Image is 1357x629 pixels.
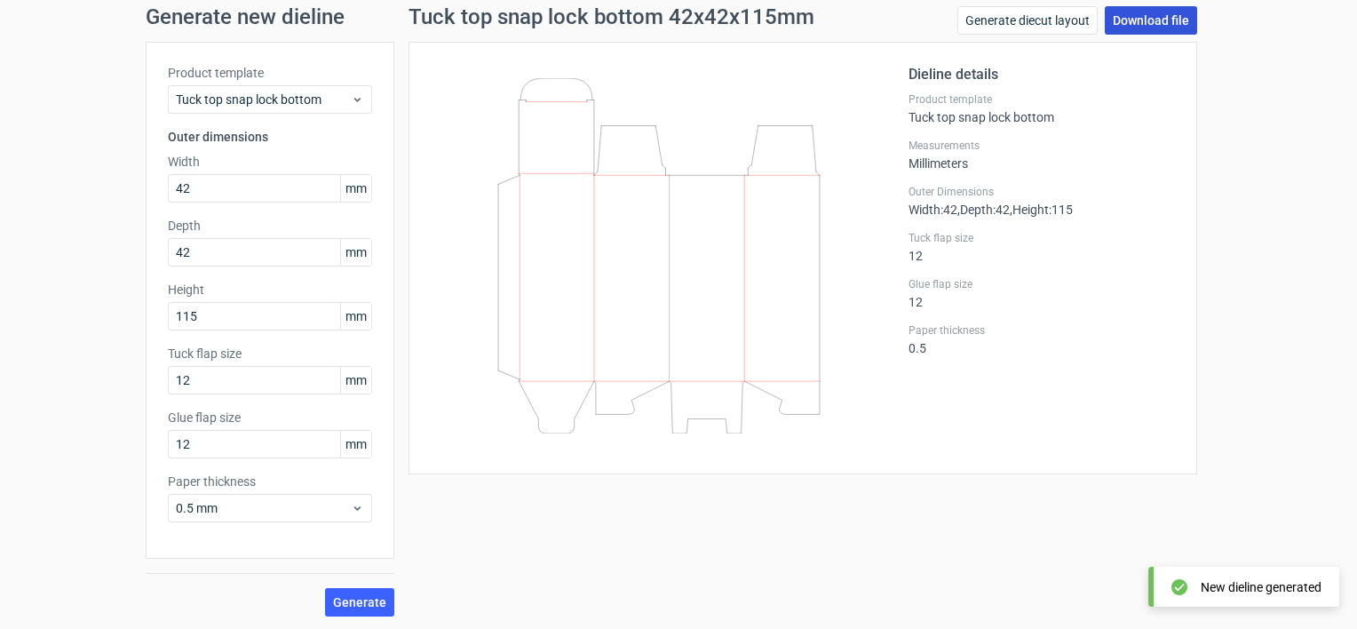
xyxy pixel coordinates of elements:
[909,203,957,217] span: Width : 42
[1010,203,1073,217] span: , Height : 115
[168,153,372,171] label: Width
[909,92,1175,107] label: Product template
[909,185,1175,199] label: Outer Dimensions
[168,64,372,82] label: Product template
[1201,578,1321,596] div: New dieline generated
[1105,6,1197,35] a: Download file
[909,64,1175,85] h2: Dieline details
[909,277,1175,309] div: 12
[168,217,372,235] label: Depth
[957,203,1010,217] span: , Depth : 42
[340,303,371,330] span: mm
[909,323,1175,355] div: 0.5
[168,345,372,362] label: Tuck flap size
[340,367,371,394] span: mm
[146,6,1211,28] h1: Generate new dieline
[168,128,372,146] h3: Outer dimensions
[957,6,1098,35] a: Generate diecut layout
[340,239,371,266] span: mm
[909,139,1175,171] div: Millimeters
[168,409,372,426] label: Glue flap size
[409,6,814,28] h1: Tuck top snap lock bottom 42x42x115mm
[909,231,1175,245] label: Tuck flap size
[909,92,1175,124] div: Tuck top snap lock bottom
[333,596,386,609] span: Generate
[340,175,371,202] span: mm
[325,588,394,617] button: Generate
[168,473,372,490] label: Paper thickness
[340,431,371,458] span: mm
[909,139,1175,153] label: Measurements
[909,277,1175,291] label: Glue flap size
[176,91,351,108] span: Tuck top snap lock bottom
[168,281,372,299] label: Height
[909,323,1175,338] label: Paper thickness
[909,231,1175,263] div: 12
[176,499,351,517] span: 0.5 mm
